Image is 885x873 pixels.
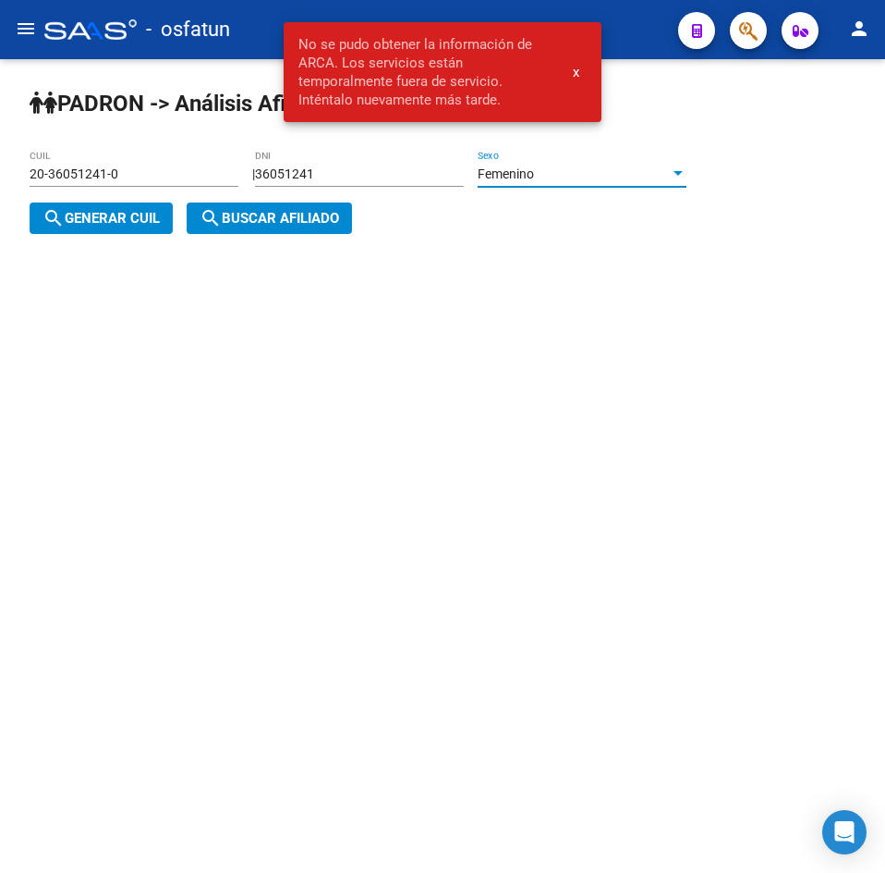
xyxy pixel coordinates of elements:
[146,9,230,50] span: - osfatun
[187,203,352,234] button: Buscar afiliado
[478,166,534,181] span: Femenino
[848,18,870,40] mat-icon: person
[30,91,335,117] strong: PADRON -> Análisis Afiliado
[30,203,173,234] button: Generar CUIL
[200,210,339,227] span: Buscar afiliado
[573,64,579,80] span: x
[15,18,37,40] mat-icon: menu
[30,166,700,227] div: |
[200,207,222,229] mat-icon: search
[558,55,594,89] button: x
[42,207,65,229] mat-icon: search
[42,210,160,227] span: Generar CUIL
[298,35,551,109] span: No se pudo obtener la información de ARCA. Los servicios están temporalmente fuera de servicio. I...
[822,810,867,855] div: Open Intercom Messenger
